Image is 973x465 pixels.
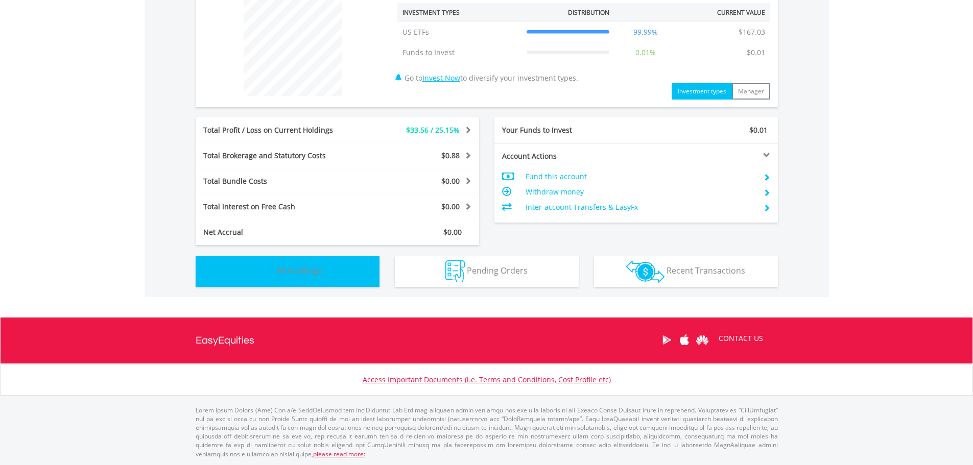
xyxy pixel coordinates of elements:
a: Google Play [658,324,676,356]
span: $0.00 [441,202,460,211]
span: $0.00 [441,176,460,186]
td: Withdraw money [526,184,755,200]
div: Total Profit / Loss on Current Holdings [196,125,361,135]
th: Current Value [677,3,770,22]
td: Funds to Invest [397,42,521,63]
span: Pending Orders [467,265,528,276]
img: holdings-wht.png [253,260,275,282]
td: US ETFs [397,22,521,42]
td: 0.01% [614,42,677,63]
button: All Holdings [196,256,379,287]
a: please read more: [313,450,365,458]
div: Your Funds to Invest [494,125,636,135]
img: pending_instructions-wht.png [445,260,465,282]
button: Investment types [672,83,732,100]
button: Manager [732,83,770,100]
th: Investment Types [397,3,521,22]
div: Total Bundle Costs [196,176,361,186]
p: Lorem Ipsum Dolors (Ame) Con a/e SeddOeiusmod tem InciDiduntut Lab Etd mag aliquaen admin veniamq... [196,406,778,458]
a: EasyEquities [196,317,254,363]
span: $0.88 [441,151,460,160]
a: Access Important Documents (i.e. Terms and Conditions, Cost Profile etc) [363,375,611,384]
button: Pending Orders [395,256,579,287]
td: $167.03 [733,22,770,42]
span: $0.01 [749,125,768,135]
span: All Holdings [277,265,322,276]
td: 99.99% [614,22,677,42]
div: Account Actions [494,151,636,161]
a: Apple [676,324,694,356]
div: Distribution [568,8,609,17]
div: Total Interest on Free Cash [196,202,361,212]
td: Fund this account [526,169,755,184]
a: Invest Now [422,73,460,83]
td: Inter-account Transfers & EasyFx [526,200,755,215]
a: CONTACT US [711,324,770,353]
img: transactions-zar-wht.png [626,260,665,283]
span: $0.00 [443,227,462,237]
button: Recent Transactions [594,256,778,287]
span: $33.56 / 25.15% [406,125,460,135]
td: $0.01 [742,42,770,63]
div: Total Brokerage and Statutory Costs [196,151,361,161]
span: Recent Transactions [667,265,745,276]
a: Huawei [694,324,711,356]
div: Net Accrual [196,227,361,237]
